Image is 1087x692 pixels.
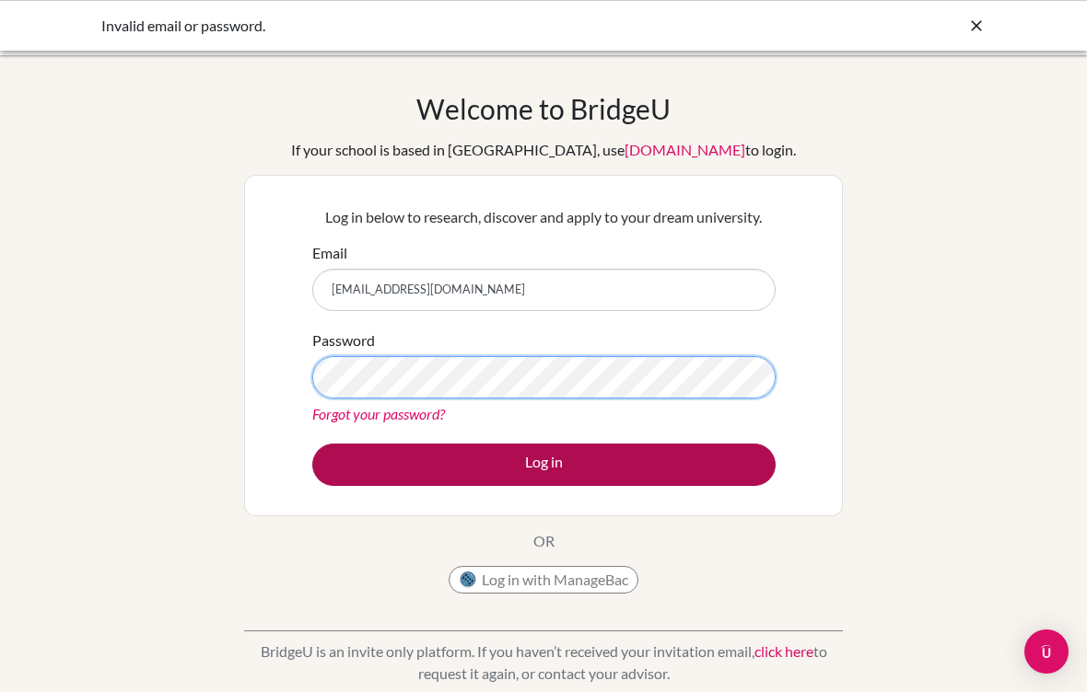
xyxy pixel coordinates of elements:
[312,329,375,352] label: Password
[625,141,745,158] a: [DOMAIN_NAME]
[291,139,796,161] div: If your school is based in [GEOGRAPHIC_DATA], use to login.
[1024,629,1069,674] div: Open Intercom Messenger
[312,206,776,228] p: Log in below to research, discover and apply to your dream university.
[312,405,445,422] a: Forgot your password?
[449,566,638,594] button: Log in with ManageBac
[312,444,776,486] button: Log in
[101,15,709,37] div: Invalid email or password.
[312,242,347,264] label: Email
[244,640,843,685] p: BridgeU is an invite only platform. If you haven’t received your invitation email, to request it ...
[754,642,813,660] a: click here
[416,92,671,125] h1: Welcome to BridgeU
[533,530,555,552] p: OR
